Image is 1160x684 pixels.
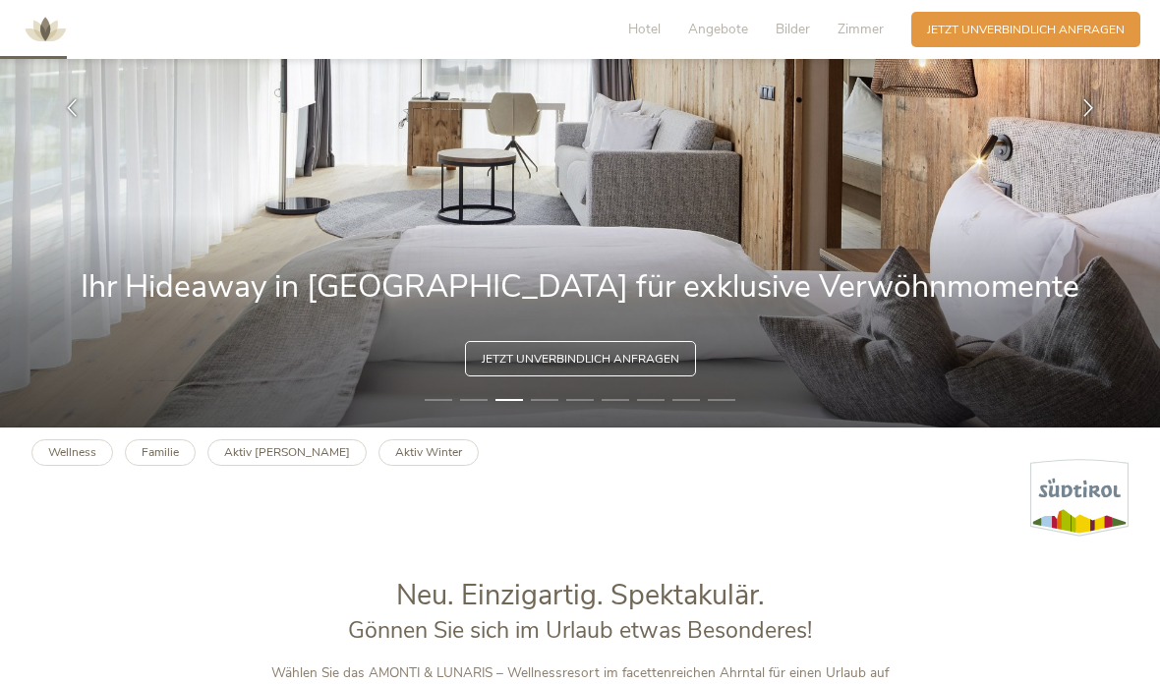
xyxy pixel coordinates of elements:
b: Aktiv Winter [395,444,462,460]
span: Zimmer [838,20,884,38]
a: AMONTI & LUNARIS Wellnessresort [16,24,75,34]
img: Südtirol [1030,459,1129,537]
a: Wellness [31,439,113,466]
b: Familie [142,444,179,460]
span: Bilder [776,20,810,38]
b: Aktiv [PERSON_NAME] [224,444,350,460]
span: Jetzt unverbindlich anfragen [482,351,679,368]
a: Aktiv Winter [378,439,479,466]
span: Angebote [688,20,748,38]
span: Hotel [628,20,661,38]
span: Jetzt unverbindlich anfragen [927,22,1125,38]
span: Neu. Einzigartig. Spektakulär. [396,576,765,614]
a: Familie [125,439,196,466]
b: Wellness [48,444,96,460]
span: Gönnen Sie sich im Urlaub etwas Besonderes! [348,615,812,646]
a: Aktiv [PERSON_NAME] [207,439,367,466]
